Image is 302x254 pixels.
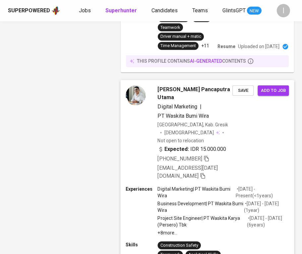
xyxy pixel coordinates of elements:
[79,7,92,15] a: Jobs
[277,4,290,17] div: I
[151,7,179,15] a: Candidates
[126,86,146,105] img: 5287c4f8-9a74-4578-bc8b-492b36525683.jpg
[158,201,244,214] p: Business Development | PT Waskita Bumi Wira
[158,165,218,179] span: [EMAIL_ADDRESS][DATE][DOMAIN_NAME]
[222,7,246,14] span: GlintsGPT
[8,6,60,16] a: Superpoweredapp logo
[200,103,202,111] span: |
[51,6,60,16] img: app logo
[105,7,138,15] a: Superhunter
[236,186,289,199] p: • [DATE] - Present ( <1 years )
[164,130,215,136] span: [DEMOGRAPHIC_DATA]
[201,43,209,49] p: +11
[217,43,235,50] p: Resume
[232,86,254,96] button: Save
[158,186,236,199] p: Digital Marketing | PT Waskita Bumi Wira
[158,122,228,128] div: [GEOGRAPHIC_DATA], Kab. Gresik
[158,156,202,162] span: [PHONE_NUMBER]
[244,201,289,214] p: • [DATE] - [DATE] ( 1 year )
[236,87,250,95] span: Save
[126,186,157,192] p: Experiences
[160,34,201,40] div: Driver manual + matic
[158,215,247,228] p: Project Site Engineer | PT Waskita Karya (Persero) Tbk
[160,43,196,49] div: Time Management
[8,7,50,15] div: Superpowered
[158,146,226,154] div: IDR 15.000.000
[105,7,137,14] b: Superhunter
[164,146,189,154] b: Expected:
[160,25,180,31] div: Teamwork
[158,86,233,101] span: [PERSON_NAME] Pancaputra Utama
[190,59,222,64] span: AI-generated
[192,7,209,15] a: Teams
[158,104,197,110] span: Digital Marketing
[158,138,204,144] p: Not open to relocation
[261,87,285,95] span: Add to job
[126,242,157,248] p: Skills
[137,58,246,65] p: this profile contains contents
[79,7,91,14] span: Jobs
[258,86,289,96] button: Add to job
[238,43,279,50] p: Uploaded on [DATE]
[158,230,289,236] p: +8 more ...
[160,243,198,249] div: Construction Safety
[151,7,178,14] span: Candidates
[192,7,208,14] span: Teams
[222,7,262,15] a: GlintsGPT NEW
[247,215,289,228] p: • [DATE] - [DATE] ( 6 years )
[247,8,262,14] span: NEW
[158,113,209,119] span: PT Waskita Bumi Wira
